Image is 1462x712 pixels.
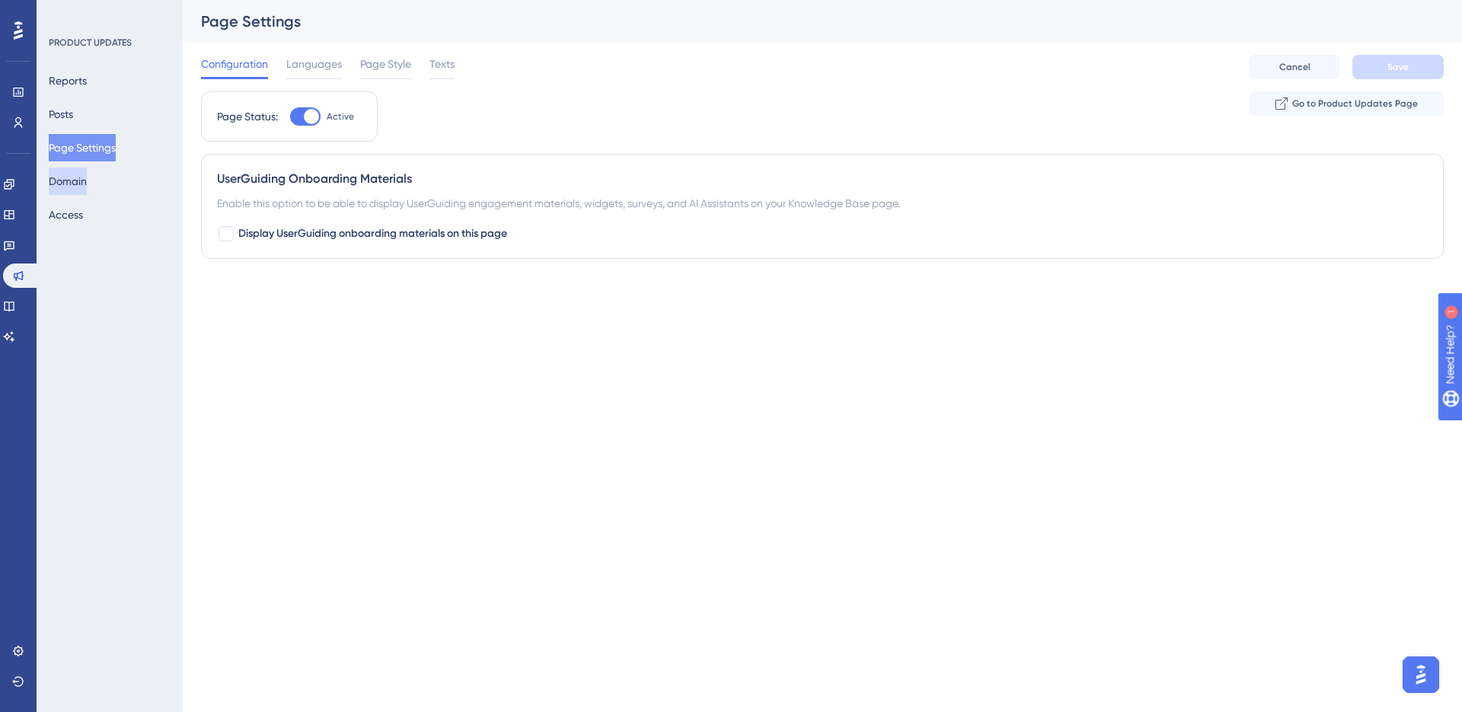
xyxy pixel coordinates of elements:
button: Reports [49,67,87,94]
div: 1 [106,8,110,20]
span: Configuration [201,55,268,73]
button: Posts [49,101,73,128]
span: Need Help? [36,4,95,22]
span: Languages [286,55,342,73]
iframe: UserGuiding AI Assistant Launcher [1398,652,1444,698]
span: Cancel [1279,61,1310,73]
span: Display UserGuiding onboarding materials on this page [238,225,507,243]
span: Go to Product Updates Page [1292,97,1418,110]
div: Page Status: [217,107,278,126]
span: Save [1387,61,1409,73]
button: Cancel [1249,55,1340,79]
span: Active [327,110,354,123]
div: Page Settings [201,11,1406,32]
button: Page Settings [49,134,116,161]
button: Go to Product Updates Page [1250,91,1444,116]
span: Texts [429,55,455,73]
button: Save [1352,55,1444,79]
div: Enable this option to be able to display UserGuiding engagement materials, widgets, surveys, and ... [217,194,1428,212]
button: Access [49,201,83,228]
div: UserGuiding Onboarding Materials [217,170,1428,188]
span: Page Style [360,55,411,73]
div: PRODUCT UPDATES [49,37,132,49]
button: Domain [49,168,87,195]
